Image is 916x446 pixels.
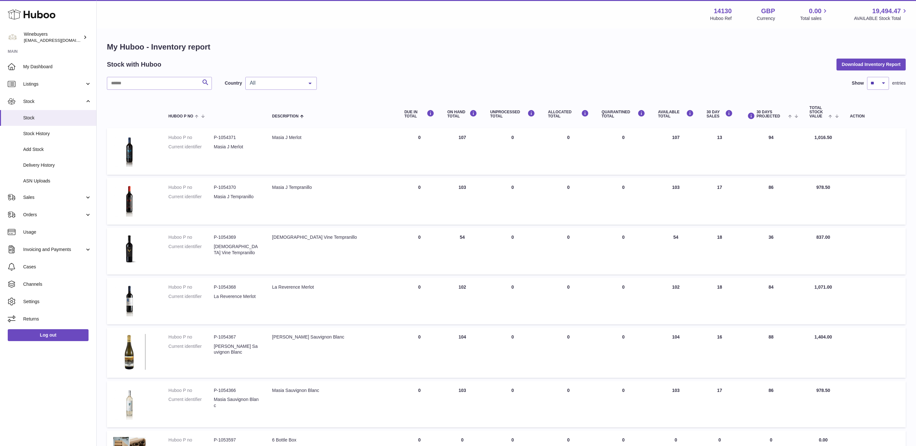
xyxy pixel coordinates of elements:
[113,284,146,316] img: product image
[700,278,739,324] td: 18
[398,278,441,324] td: 0
[441,381,484,428] td: 103
[815,135,832,140] span: 1,016.50
[700,328,739,378] td: 16
[214,343,259,356] dd: [PERSON_NAME] Sauvignon Blanc
[815,284,832,290] span: 1,071.00
[272,437,392,443] div: 6 Bottle Box
[892,80,906,86] span: entries
[214,334,259,340] dd: P-1054367
[809,7,822,15] span: 0.00
[652,278,700,324] td: 102
[168,234,214,240] dt: Huboo P no
[739,328,803,378] td: 88
[24,38,95,43] span: [EMAIL_ADDRESS][DOMAIN_NAME]
[168,284,214,290] dt: Huboo P no
[214,284,259,290] dd: P-1054368
[168,144,214,150] dt: Current identifier
[23,194,85,200] span: Sales
[441,228,484,274] td: 54
[622,185,625,190] span: 0
[800,7,829,22] a: 0.00 Total sales
[542,128,595,175] td: 0
[214,396,259,409] dd: Masia Sauvignon Blanc
[542,178,595,225] td: 0
[23,81,85,87] span: Listings
[542,278,595,324] td: 0
[23,299,91,305] span: Settings
[214,234,259,240] dd: P-1054369
[622,334,625,339] span: 0
[272,114,298,118] span: Description
[398,381,441,428] td: 0
[23,264,91,270] span: Cases
[272,135,392,141] div: Masia J Merlot
[490,110,535,118] div: UNPROCESSED Total
[113,135,146,167] img: product image
[739,381,803,428] td: 86
[652,128,700,175] td: 107
[658,110,694,118] div: AVAILABLE Total
[739,178,803,225] td: 86
[168,437,214,443] dt: Huboo P no
[484,178,542,225] td: 0
[700,228,739,274] td: 18
[168,396,214,409] dt: Current identifier
[248,80,304,86] span: All
[107,60,161,69] h2: Stock with Huboo
[707,110,733,118] div: 30 DAY SALES
[484,328,542,378] td: 0
[272,184,392,190] div: Masia J Tempranillo
[168,194,214,200] dt: Current identifier
[168,293,214,300] dt: Current identifier
[850,114,899,118] div: Action
[700,381,739,428] td: 17
[398,228,441,274] td: 0
[214,135,259,141] dd: P-1054371
[214,437,259,443] dd: P-1053597
[272,334,392,340] div: [PERSON_NAME] Sauvignon Blanc
[214,184,259,190] dd: P-1054370
[398,128,441,175] td: 0
[225,80,242,86] label: Country
[23,229,91,235] span: Usage
[168,135,214,141] dt: Huboo P no
[484,381,542,428] td: 0
[542,228,595,274] td: 0
[168,244,214,256] dt: Current identifier
[484,228,542,274] td: 0
[23,146,91,153] span: Add Stock
[542,381,595,428] td: 0
[168,114,193,118] span: Huboo P no
[739,278,803,324] td: 84
[113,184,146,217] img: product image
[398,328,441,378] td: 0
[214,293,259,300] dd: La Reverence Merlot
[441,278,484,324] td: 102
[757,15,775,22] div: Currency
[739,228,803,274] td: 36
[447,110,477,118] div: ON HAND Total
[23,281,91,287] span: Channels
[441,178,484,225] td: 103
[441,128,484,175] td: 107
[761,7,775,15] strong: GBP
[484,278,542,324] td: 0
[622,437,625,442] span: 0
[739,128,803,175] td: 94
[652,381,700,428] td: 103
[113,387,146,420] img: product image
[815,334,832,339] span: 1,404.00
[214,144,259,150] dd: Masia J Merlot
[441,328,484,378] td: 104
[23,98,85,105] span: Stock
[872,7,901,15] span: 19,494.47
[113,334,146,370] img: product image
[23,316,91,322] span: Returns
[700,178,739,225] td: 17
[23,131,91,137] span: Stock History
[757,110,787,118] span: 30 DAYS PROJECTED
[700,128,739,175] td: 13
[107,42,906,52] h1: My Huboo - Inventory report
[800,15,829,22] span: Total sales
